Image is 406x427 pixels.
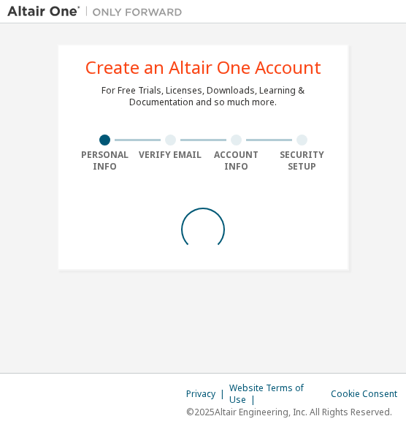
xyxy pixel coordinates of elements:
div: Verify Email [137,149,203,161]
div: For Free Trials, Licenses, Downloads, Learning & Documentation and so much more. [101,85,304,108]
div: Website Terms of Use [229,382,331,406]
div: Personal Info [72,149,137,173]
div: Create an Altair One Account [85,58,321,76]
img: Altair One [7,4,190,19]
div: Account Info [203,149,269,173]
div: Security Setup [269,149,334,173]
p: © 2025 Altair Engineering, Inc. All Rights Reserved. [186,406,402,418]
div: Cookie Consent [331,388,402,400]
div: Privacy [186,388,229,400]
